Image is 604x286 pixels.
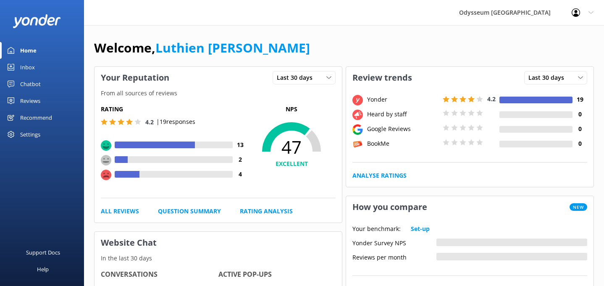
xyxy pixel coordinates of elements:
[218,269,336,280] h4: Active Pop-ups
[101,269,218,280] h4: Conversations
[145,118,154,126] span: 4.2
[365,124,441,134] div: Google Reviews
[365,110,441,119] div: Heard by staff
[411,224,430,234] a: Set-up
[487,95,496,103] span: 4.2
[572,110,587,119] h4: 0
[572,124,587,134] h4: 0
[365,95,441,104] div: Yonder
[247,105,336,114] p: NPS
[365,139,441,148] div: BookMe
[95,67,176,89] h3: Your Reputation
[95,254,342,263] p: In the last 30 days
[346,196,433,218] h3: How you compare
[101,105,247,114] h5: Rating
[352,224,401,234] p: Your benchmark:
[570,203,587,211] span: New
[95,232,342,254] h3: Website Chat
[158,207,221,216] a: Question Summary
[26,244,60,261] div: Support Docs
[352,239,436,246] div: Yonder Survey NPS
[528,73,569,82] span: Last 30 days
[20,92,40,109] div: Reviews
[233,170,247,179] h4: 4
[20,109,52,126] div: Recommend
[346,67,418,89] h3: Review trends
[155,39,310,56] a: Luthien [PERSON_NAME]
[352,253,436,260] div: Reviews per month
[247,159,336,168] h4: EXCELLENT
[20,76,41,92] div: Chatbot
[240,207,293,216] a: Rating Analysis
[572,95,587,104] h4: 19
[233,155,247,164] h4: 2
[37,261,49,278] div: Help
[13,14,61,28] img: yonder-white-logo.png
[20,59,35,76] div: Inbox
[352,171,407,180] a: Analyse Ratings
[20,126,40,143] div: Settings
[101,207,139,216] a: All Reviews
[572,139,587,148] h4: 0
[247,136,336,157] span: 47
[156,117,195,126] p: | 19 responses
[233,140,247,150] h4: 13
[95,89,342,98] p: From all sources of reviews
[20,42,37,59] div: Home
[94,38,310,58] h1: Welcome,
[277,73,318,82] span: Last 30 days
